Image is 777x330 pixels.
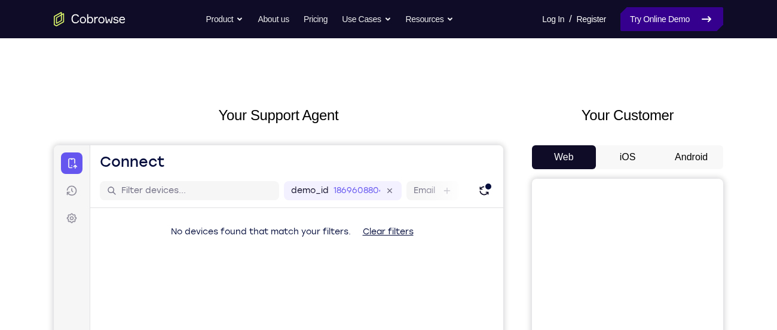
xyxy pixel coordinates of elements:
[7,62,29,84] a: Settings
[7,35,29,56] a: Sessions
[7,7,29,29] a: Connect
[430,37,439,45] div: New devices found.
[117,81,297,91] span: No devices found that match your filters.
[237,39,275,51] label: demo_id
[596,145,660,169] button: iOS
[206,7,244,31] button: Product
[620,7,723,31] a: Try Online Demo
[299,75,369,99] button: Clear filters
[569,12,571,26] span: /
[304,7,328,31] a: Pricing
[342,7,391,31] button: Use Cases
[532,145,596,169] button: Web
[659,145,723,169] button: Android
[421,36,440,55] button: Refresh
[406,7,454,31] button: Resources
[46,7,111,26] h1: Connect
[54,105,503,126] h2: Your Support Agent
[542,7,564,31] a: Log In
[258,7,289,31] a: About us
[54,12,126,26] a: Go to the home page
[532,105,723,126] h2: Your Customer
[68,39,218,51] input: Filter devices...
[577,7,606,31] a: Register
[360,39,381,51] label: Email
